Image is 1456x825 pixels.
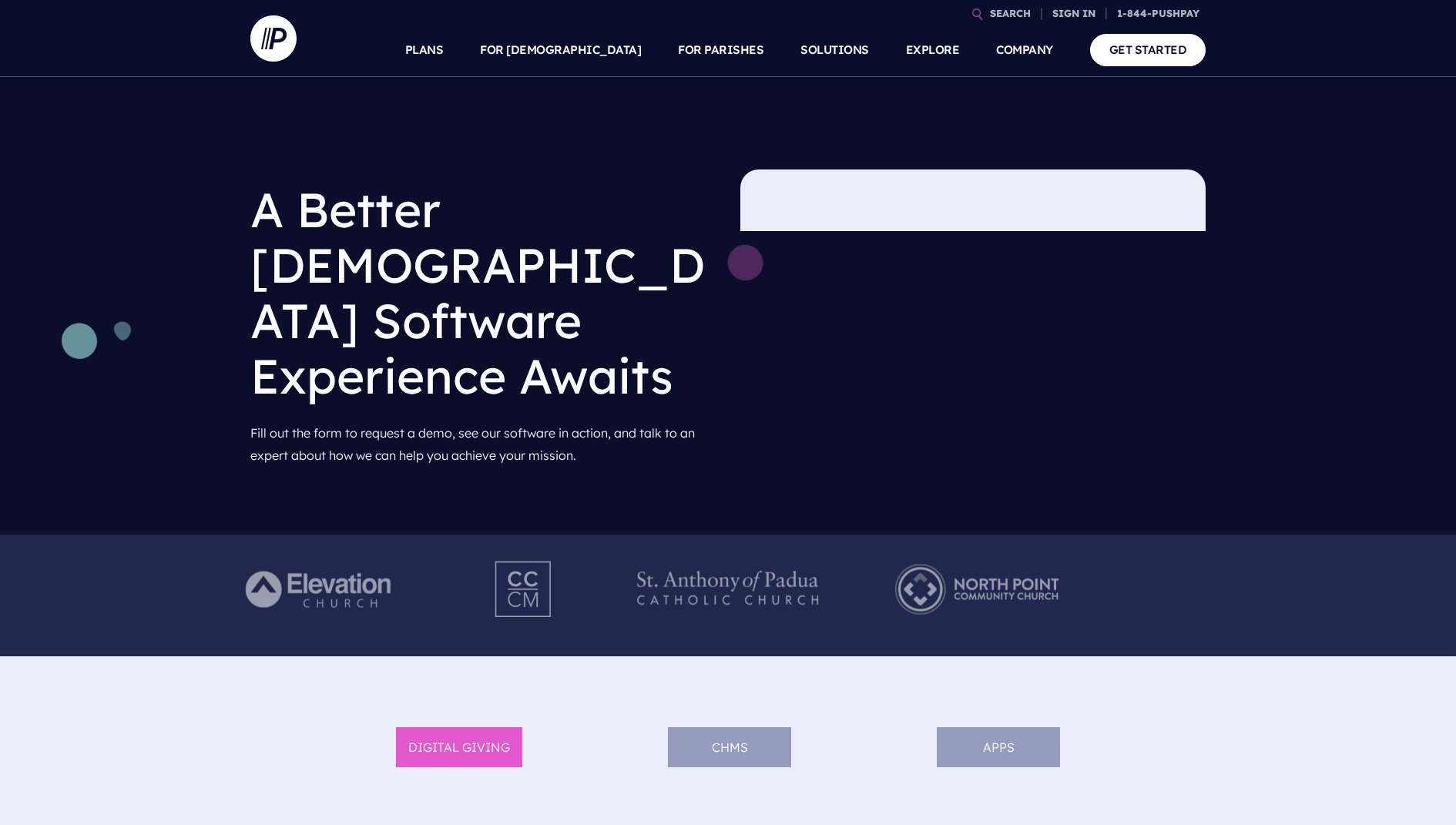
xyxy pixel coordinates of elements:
a: SOLUTIONS [800,23,869,77]
a: FOR PARISHES [678,23,763,77]
a: PLANS [405,23,444,77]
li: DIGITAL GIVING [396,727,522,768]
h1: A Better [DEMOGRAPHIC_DATA] Software Experience Awaits [250,169,716,416]
img: Pushpay_Logo__NorthPoint [871,547,1083,632]
img: Pushpay_Logo__Elevation [214,547,426,632]
li: APPS [937,727,1060,768]
a: COMPANY [996,23,1053,77]
img: Pushpay_Logo__StAnthony [622,547,834,632]
p: Fill out the form to request a demo, see our software in action, and talk to an expert about how ... [250,416,716,473]
li: ChMS [668,727,791,768]
a: GET STARTED [1090,34,1206,65]
a: EXPLORE [906,23,960,77]
img: Pushpay_Logo__CCM [463,547,585,632]
a: FOR [DEMOGRAPHIC_DATA] [480,23,641,77]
